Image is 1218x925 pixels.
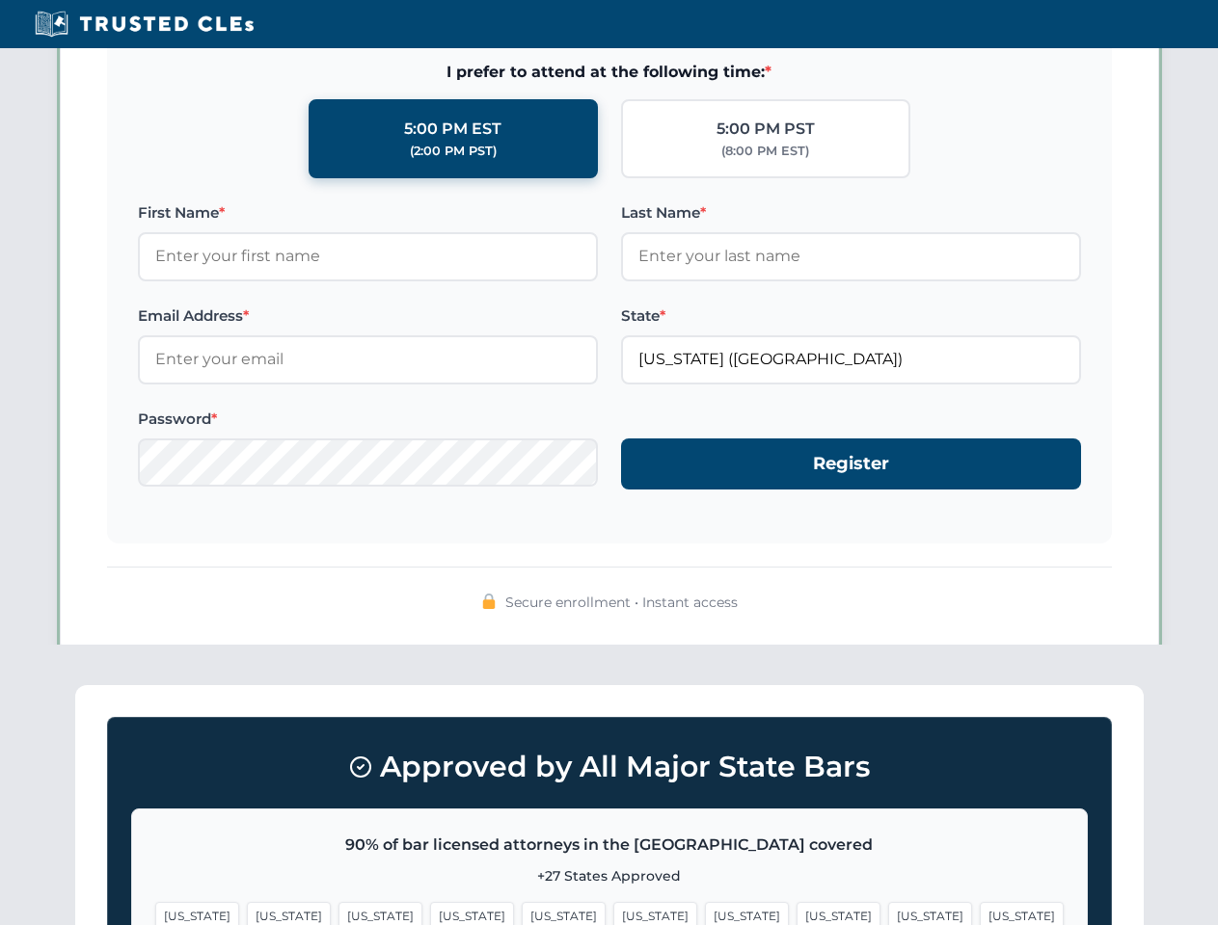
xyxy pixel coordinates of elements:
[131,741,1088,793] h3: Approved by All Major State Bars
[138,304,598,328] label: Email Address
[621,304,1081,328] label: State
[155,865,1064,886] p: +27 States Approved
[138,335,598,383] input: Enter your email
[621,201,1081,225] label: Last Name
[410,142,497,161] div: (2:00 PM PST)
[621,232,1081,280] input: Enter your last name
[621,335,1081,383] input: Florida (FL)
[138,201,598,225] label: First Name
[481,594,497,609] img: 🔒
[505,592,738,613] span: Secure enrollment • Instant access
[717,117,815,142] div: 5:00 PM PST
[138,60,1081,85] span: I prefer to attend at the following time:
[155,832,1064,858] p: 90% of bar licensed attorneys in the [GEOGRAPHIC_DATA] covered
[621,438,1081,489] button: Register
[138,408,598,431] label: Password
[404,117,501,142] div: 5:00 PM EST
[138,232,598,280] input: Enter your first name
[29,10,259,39] img: Trusted CLEs
[721,142,809,161] div: (8:00 PM EST)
